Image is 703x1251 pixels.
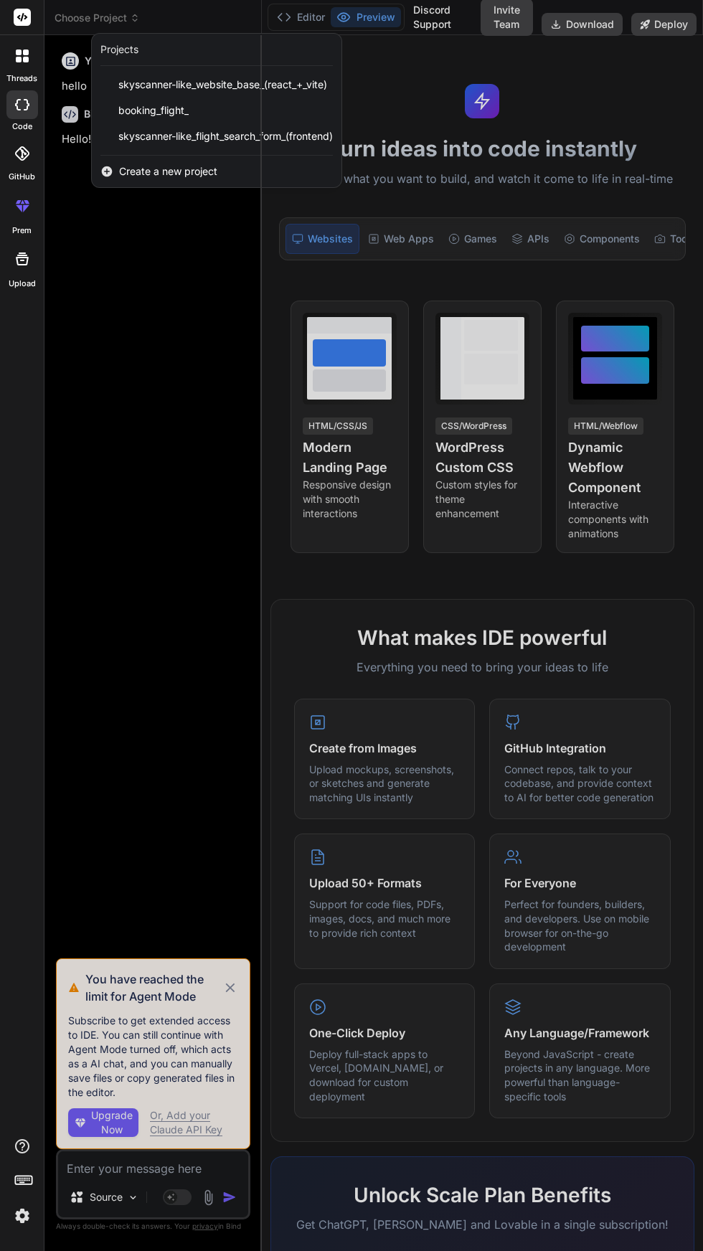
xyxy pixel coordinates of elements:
[118,129,333,143] span: skyscanner-like_flight_search_form_(frontend)
[12,121,32,133] label: code
[118,103,189,118] span: booking_flight_
[10,1204,34,1228] img: settings
[100,42,138,57] div: Projects
[119,164,217,179] span: Create a new project
[118,77,327,92] span: skyscanner-like_website_base_(react_+_vite)
[9,278,36,290] label: Upload
[6,72,37,85] label: threads
[12,225,32,237] label: prem
[9,171,35,183] label: GitHub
